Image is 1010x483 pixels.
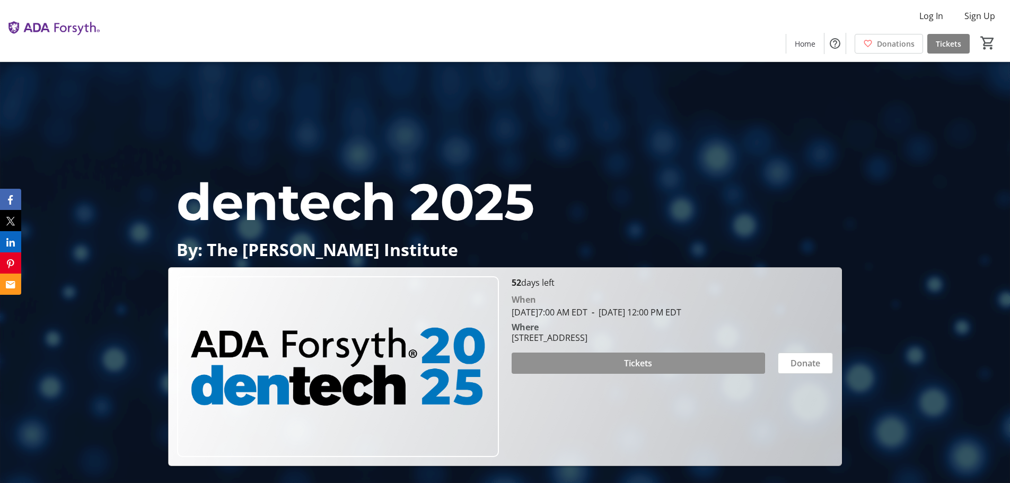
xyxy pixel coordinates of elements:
img: The ADA Forsyth Institute's Logo [6,4,101,57]
img: Campaign CTA Media Photo [177,276,498,457]
p: days left [512,276,833,289]
span: [DATE] 7:00 AM EDT [512,306,587,318]
span: Donate [791,357,820,370]
a: Donations [855,34,923,54]
button: Log In [911,7,952,24]
span: [DATE] 12:00 PM EDT [587,306,681,318]
button: Sign Up [956,7,1004,24]
button: Cart [978,33,997,52]
span: 52 [512,277,521,288]
span: Tickets [624,357,652,370]
div: [STREET_ADDRESS] [512,331,587,344]
a: Home [786,34,824,54]
span: Log In [919,10,943,22]
button: Donate [778,353,833,374]
span: Donations [877,38,915,49]
span: - [587,306,599,318]
div: Where [512,323,539,331]
span: Home [795,38,815,49]
div: When [512,293,536,306]
span: dentech 2025 [177,171,534,233]
button: Tickets [512,353,765,374]
span: Tickets [936,38,961,49]
button: Help [824,33,846,54]
span: Sign Up [964,10,995,22]
a: Tickets [927,34,970,54]
p: By: The [PERSON_NAME] Institute [177,240,833,259]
